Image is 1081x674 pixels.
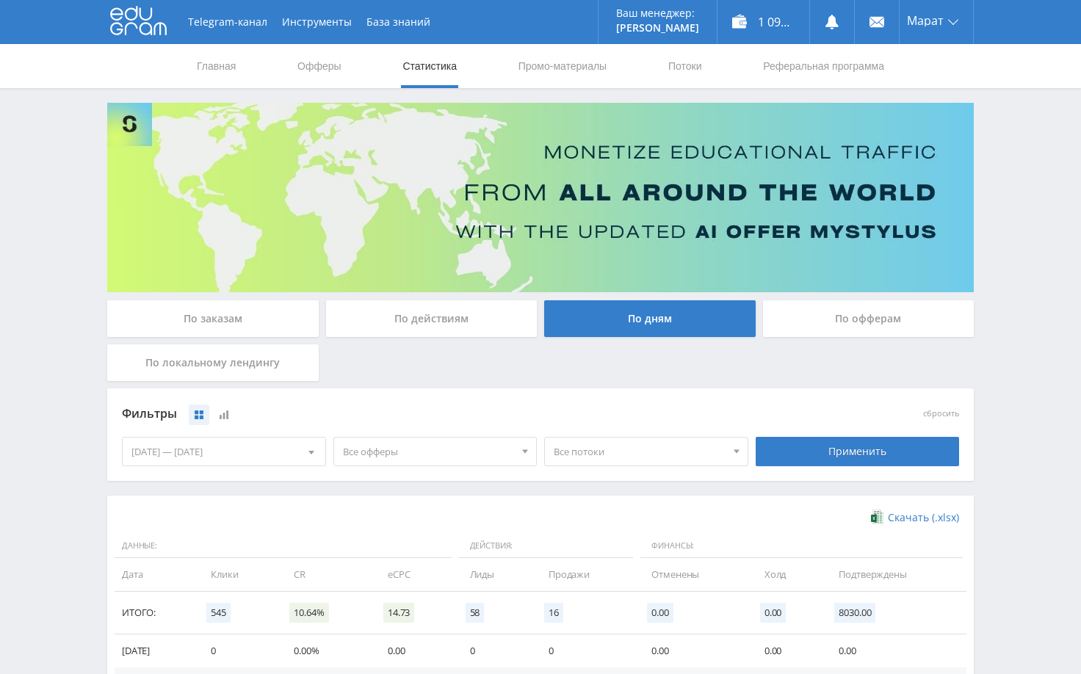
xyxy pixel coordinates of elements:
[123,438,325,465] div: [DATE] — [DATE]
[834,603,875,623] span: 8030.00
[544,300,756,337] div: По дням
[196,558,279,591] td: Клики
[760,603,786,623] span: 0.00
[824,634,966,667] td: 0.00
[459,534,634,559] span: Действия:
[455,634,534,667] td: 0
[750,558,825,591] td: Холд
[115,634,196,667] td: [DATE]
[383,603,414,623] span: 14.73
[115,558,196,591] td: Дата
[517,44,608,88] a: Промо-материалы
[640,534,963,559] span: Финансы:
[466,603,485,623] span: 58
[554,438,726,465] span: Все потоки
[206,603,231,623] span: 545
[762,44,886,88] a: Реферальная программа
[534,634,637,667] td: 0
[296,44,343,88] a: Офферы
[196,634,279,667] td: 0
[871,510,883,524] img: xlsx
[888,512,959,523] span: Скачать (.xlsx)
[455,558,534,591] td: Лиды
[373,634,455,667] td: 0.00
[326,300,538,337] div: По действиям
[544,603,563,623] span: 16
[534,558,637,591] td: Продажи
[667,44,704,88] a: Потоки
[289,603,328,623] span: 10.64%
[923,409,959,418] button: сбросить
[763,300,975,337] div: По офферам
[279,558,372,591] td: CR
[750,634,825,667] td: 0.00
[637,634,749,667] td: 0.00
[616,7,699,19] p: Ваш менеджер:
[401,44,458,88] a: Статистика
[122,403,748,425] div: Фильтры
[616,22,699,34] p: [PERSON_NAME]
[343,438,515,465] span: Все офферы
[824,558,966,591] td: Подтверждены
[107,103,974,292] img: Banner
[647,603,673,623] span: 0.00
[107,344,319,381] div: По локальному лендингу
[195,44,237,88] a: Главная
[115,592,196,634] td: Итого:
[373,558,455,591] td: eCPC
[871,510,959,525] a: Скачать (.xlsx)
[637,558,749,591] td: Отменены
[107,300,319,337] div: По заказам
[907,15,944,26] span: Марат
[279,634,372,667] td: 0.00%
[115,534,452,559] span: Данные:
[756,437,960,466] div: Применить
